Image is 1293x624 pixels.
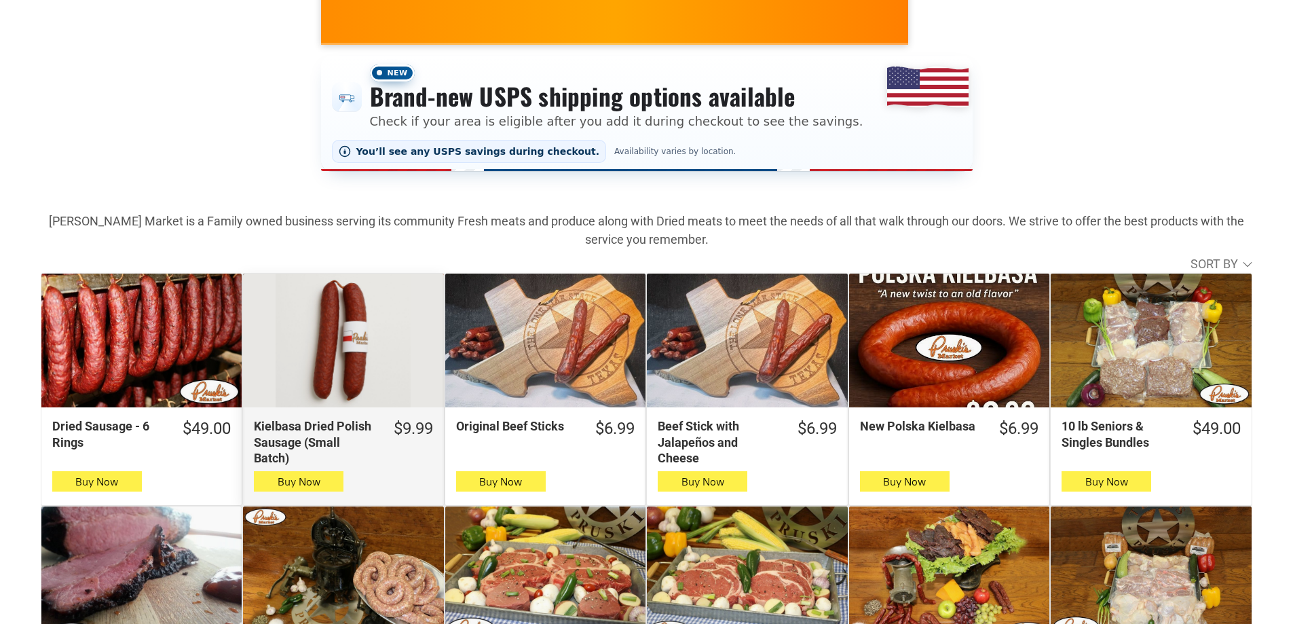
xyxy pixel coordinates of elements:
[1062,418,1174,450] div: 10 lb Seniors & Singles Bundles
[456,471,546,492] button: Buy Now
[798,418,837,439] div: $6.99
[681,475,724,488] span: Buy Now
[52,471,142,492] button: Buy Now
[41,418,242,450] a: $49.00Dried Sausage - 6 Rings
[41,274,242,407] a: Dried Sausage - 6 Rings
[595,418,635,439] div: $6.99
[905,3,1172,24] span: [PERSON_NAME] MARKET
[1051,274,1251,407] a: 10 lb Seniors &amp; Singles Bundles
[1193,418,1241,439] div: $49.00
[456,418,578,434] div: Original Beef Sticks
[445,418,645,439] a: $6.99Original Beef Sticks
[999,418,1038,439] div: $6.99
[860,418,981,434] div: New Polska Kielbasa
[75,475,118,488] span: Buy Now
[49,214,1244,246] strong: [PERSON_NAME] Market is a Family owned business serving its community Fresh meats and produce alo...
[647,418,847,466] a: $6.99Beef Stick with Jalapeños and Cheese
[356,146,600,157] span: You’ll see any USPS savings during checkout.
[658,418,779,466] div: Beef Stick with Jalapeños and Cheese
[243,274,443,407] a: Kielbasa Dried Polish Sausage (Small Batch)
[370,81,863,111] h3: Brand-new USPS shipping options available
[52,418,165,450] div: Dried Sausage - 6 Rings
[1085,475,1128,488] span: Buy Now
[647,274,847,407] a: Beef Stick with Jalapeños and Cheese
[1051,418,1251,450] a: $49.0010 lb Seniors & Singles Bundles
[1062,471,1151,492] button: Buy Now
[254,418,375,466] div: Kielbasa Dried Polish Sausage (Small Batch)
[849,274,1049,407] a: New Polska Kielbasa
[183,418,231,439] div: $49.00
[243,418,443,466] a: $9.99Kielbasa Dried Polish Sausage (Small Batch)
[658,471,747,492] button: Buy Now
[370,112,863,130] p: Check if your area is eligible after you add it during checkout to see the savings.
[254,471,343,492] button: Buy Now
[883,475,926,488] span: Buy Now
[370,65,415,81] span: New
[849,418,1049,439] a: $6.99New Polska Kielbasa
[321,56,973,171] div: Shipping options announcement
[479,475,522,488] span: Buy Now
[394,418,433,439] div: $9.99
[612,147,738,156] span: Availability varies by location.
[445,274,645,407] a: Original Beef Sticks
[860,471,950,492] button: Buy Now
[278,475,320,488] span: Buy Now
